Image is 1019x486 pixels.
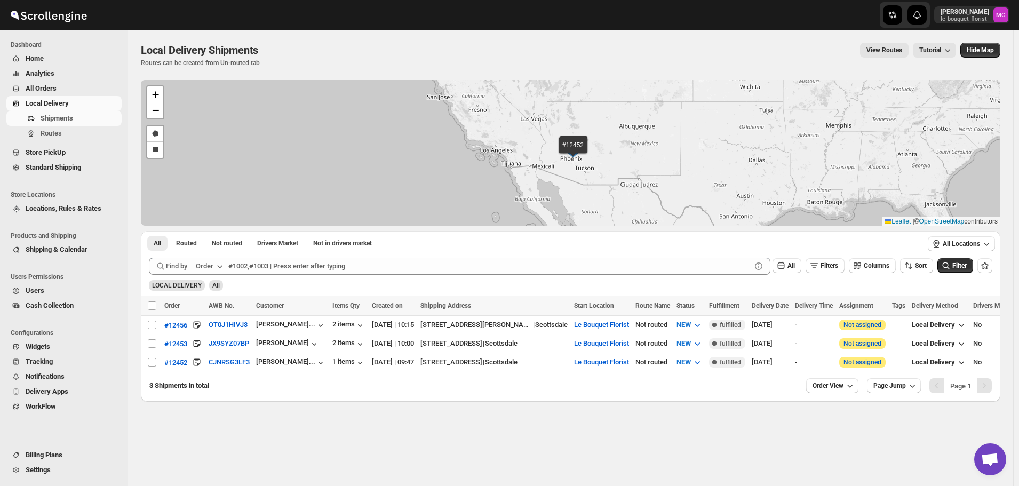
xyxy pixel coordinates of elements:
span: Dashboard [11,41,123,49]
span: Tracking [26,357,53,365]
p: Routes can be created from Un-routed tab [141,59,262,67]
span: Assignment [839,302,873,309]
button: Tracking [6,354,122,369]
div: [DATE] [752,338,789,349]
button: NEW [670,335,709,352]
button: Home [6,51,122,66]
button: Local Delivery [905,316,973,333]
button: CJNRSG3LF3 [209,358,250,366]
button: Users [6,283,122,298]
span: Hide Map [967,46,994,54]
img: Marker [566,145,582,156]
button: Filters [806,258,845,273]
button: 2 items [332,339,365,349]
span: Shipping Address [420,302,471,309]
div: #12456 [164,321,187,329]
div: [DATE] | 10:15 [372,320,414,330]
div: #12453 [164,340,187,348]
span: Routed [176,239,197,248]
span: Tags [892,302,905,309]
div: [DATE] [752,357,789,368]
span: Sort [915,262,927,269]
a: Draw a rectangle [147,142,163,158]
div: [STREET_ADDRESS] [420,338,482,349]
span: Customer [256,302,284,309]
text: MG [996,12,1006,19]
button: All Locations [928,236,995,251]
button: [PERSON_NAME]... [256,357,326,368]
nav: Pagination [929,378,992,393]
button: Not assigned [843,340,881,347]
button: Local Delivery [905,354,973,371]
span: Locations, Rules & Rates [26,204,101,212]
button: [PERSON_NAME]... [256,320,326,331]
span: Users Permissions [11,273,123,281]
div: [PERSON_NAME]... [256,357,315,365]
button: 1 items [332,357,365,368]
button: Settings [6,463,122,477]
span: Columns [864,262,889,269]
span: Settings [26,466,51,474]
span: Delivery Time [795,302,833,309]
button: #12453 [164,338,187,349]
span: Route Name [635,302,670,309]
span: All [787,262,795,269]
button: Billing Plans [6,448,122,463]
button: Le Bouquet Florist [574,321,629,329]
span: NEW [676,339,691,347]
button: Notifications [6,369,122,384]
span: Widgets [26,342,50,350]
span: Tutorial [919,46,941,54]
button: All [147,236,168,251]
span: Order [164,302,180,309]
span: LOCAL DELIVERY [152,282,202,289]
button: Tutorial [913,43,956,58]
span: Find by [166,261,187,272]
span: 3 Shipments in total [149,381,209,389]
span: Store PickUp [26,148,66,156]
span: All [154,239,161,248]
button: All [773,258,801,273]
div: | [420,320,568,330]
span: AWB No. [209,302,234,309]
span: Standard Shipping [26,163,81,171]
span: Filter [952,262,967,269]
div: No [973,357,1014,368]
div: [STREET_ADDRESS] [420,357,482,368]
span: NEW [676,358,691,366]
button: Locations, Rules & Rates [6,201,122,216]
button: Widgets [6,339,122,354]
button: Columns [849,258,896,273]
span: Cash Collection [26,301,74,309]
button: JX9SYZ07BP [209,339,249,347]
div: Scottsdale [485,338,518,349]
b: 1 [967,382,971,390]
img: ScrollEngine [9,2,89,28]
span: Products and Shipping [11,232,123,240]
img: Marker [565,146,581,157]
span: Users [26,286,44,294]
button: Filter [937,258,973,273]
span: View Routes [866,46,902,54]
div: [DATE] [752,320,789,330]
span: Melody Gluth [993,7,1008,22]
div: [PERSON_NAME] [256,339,320,349]
span: All Locations [943,240,980,248]
div: No [973,320,1014,330]
button: NEW [670,316,709,333]
button: Not assigned [843,358,881,366]
div: [DATE] | 10:00 [372,338,414,349]
span: Local Delivery [912,358,955,366]
a: Open chat [974,443,1006,475]
span: Delivery Method [912,302,958,309]
span: Status [676,302,695,309]
div: - [795,357,833,368]
span: Start Location [574,302,614,309]
div: - [795,320,833,330]
button: Unrouted [205,236,249,251]
span: Local Delivery [26,99,69,107]
a: Leaflet [885,218,911,225]
a: Draw a polygon [147,126,163,142]
button: User menu [934,6,1009,23]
